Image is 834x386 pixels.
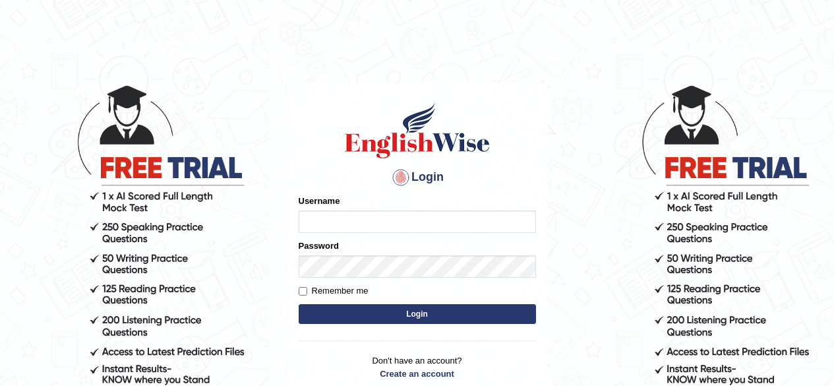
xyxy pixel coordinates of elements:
[299,284,369,298] label: Remember me
[299,195,340,207] label: Username
[299,304,536,324] button: Login
[299,240,339,252] label: Password
[299,287,307,296] input: Remember me
[299,368,536,380] a: Create an account
[299,167,536,188] h4: Login
[342,101,492,160] img: Logo of English Wise sign in for intelligent practice with AI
